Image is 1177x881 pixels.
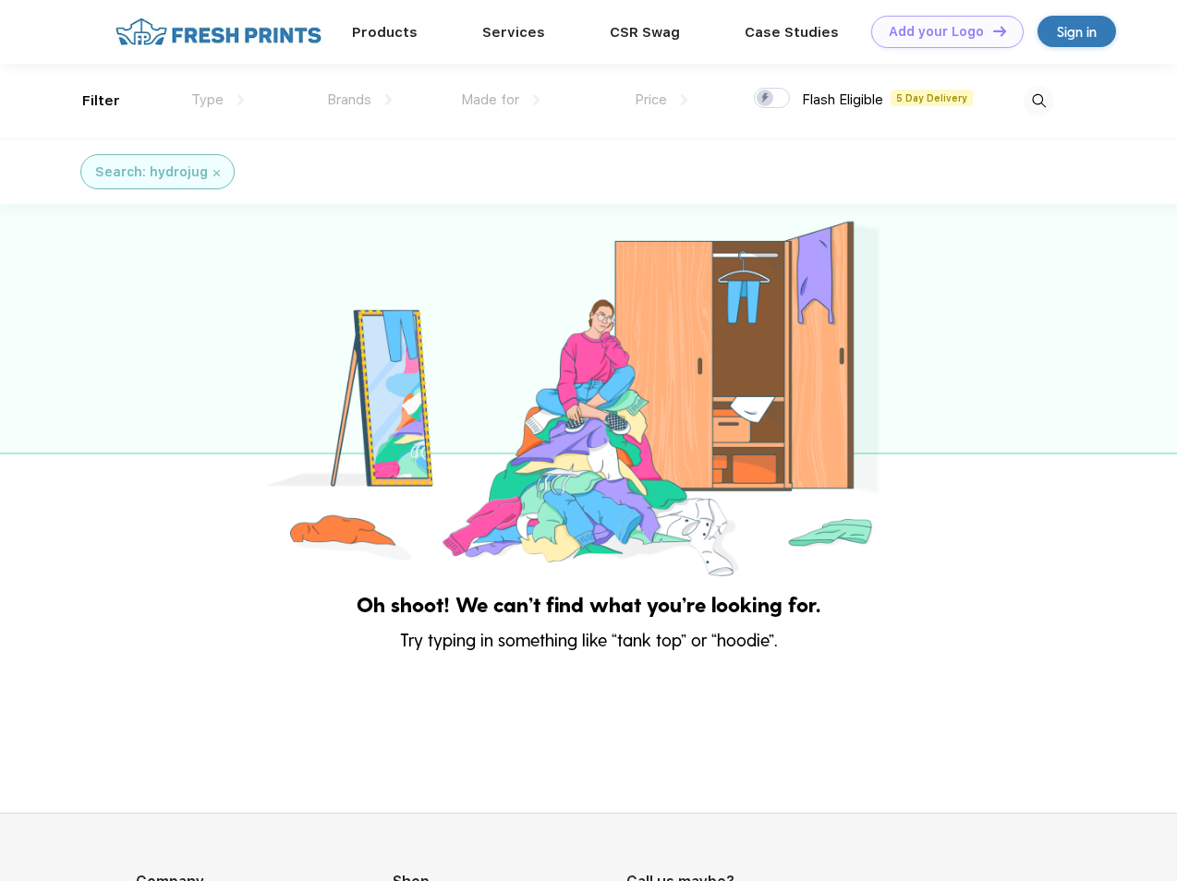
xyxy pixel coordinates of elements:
[635,91,667,108] span: Price
[802,91,883,108] span: Flash Eligible
[533,94,540,105] img: dropdown.png
[1057,21,1097,42] div: Sign in
[889,24,984,40] div: Add your Logo
[891,90,973,106] span: 5 Day Delivery
[1024,86,1054,116] img: desktop_search.svg
[82,91,120,112] div: Filter
[95,163,208,182] div: Search: hydrojug
[681,94,687,105] img: dropdown.png
[237,94,244,105] img: dropdown.png
[993,26,1006,36] img: DT
[110,16,327,48] img: fo%20logo%202.webp
[213,170,220,176] img: filter_cancel.svg
[191,91,224,108] span: Type
[385,94,392,105] img: dropdown.png
[352,24,418,41] a: Products
[327,91,371,108] span: Brands
[1037,16,1116,47] a: Sign in
[461,91,519,108] span: Made for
